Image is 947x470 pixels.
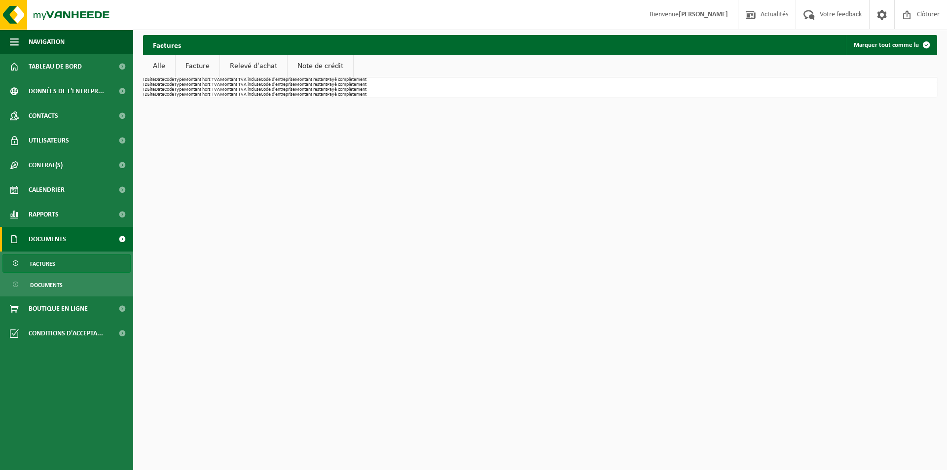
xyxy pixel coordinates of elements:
[176,55,219,77] a: Facture
[679,11,728,18] strong: [PERSON_NAME]
[327,77,366,82] th: Payé complètement
[29,227,66,252] span: Documents
[143,35,191,54] h2: Factures
[155,87,164,92] th: Date
[846,35,936,55] button: Marquer tout comme lu
[261,92,295,97] th: Code d'entreprise
[143,55,175,77] a: Alle
[220,87,261,92] th: Montant TVA incluse
[29,30,65,54] span: Navigation
[295,82,327,87] th: Montant restant
[174,77,184,82] th: Type
[29,54,82,79] span: Tableau de bord
[147,87,155,92] th: Site
[184,87,220,92] th: Montant hors TVA
[261,87,295,92] th: Code d'entreprise
[184,77,220,82] th: Montant hors TVA
[147,92,155,97] th: Site
[2,254,131,273] a: Factures
[29,202,59,227] span: Rapports
[143,87,147,92] th: ID
[174,82,184,87] th: Type
[155,77,164,82] th: Date
[261,77,295,82] th: Code d'entreprise
[155,92,164,97] th: Date
[327,82,366,87] th: Payé complètement
[288,55,353,77] a: Note de crédit
[143,92,147,97] th: ID
[29,321,103,346] span: Conditions d'accepta...
[164,77,174,82] th: Code
[220,82,261,87] th: Montant TVA incluse
[220,92,261,97] th: Montant TVA incluse
[147,77,155,82] th: Site
[29,296,88,321] span: Boutique en ligne
[220,55,287,77] a: Relevé d'achat
[261,82,295,87] th: Code d'entreprise
[29,178,65,202] span: Calendrier
[30,276,63,294] span: Documents
[220,77,261,82] th: Montant TVA incluse
[29,153,63,178] span: Contrat(s)
[143,77,147,82] th: ID
[29,128,69,153] span: Utilisateurs
[2,275,131,294] a: Documents
[155,82,164,87] th: Date
[29,79,104,104] span: Données de l'entrepr...
[147,82,155,87] th: Site
[184,82,220,87] th: Montant hors TVA
[327,87,366,92] th: Payé complètement
[327,92,366,97] th: Payé complètement
[143,82,147,87] th: ID
[30,254,55,273] span: Factures
[295,77,327,82] th: Montant restant
[164,82,174,87] th: Code
[164,87,174,92] th: Code
[174,92,184,97] th: Type
[29,104,58,128] span: Contacts
[164,92,174,97] th: Code
[184,92,220,97] th: Montant hors TVA
[295,92,327,97] th: Montant restant
[295,87,327,92] th: Montant restant
[174,87,184,92] th: Type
